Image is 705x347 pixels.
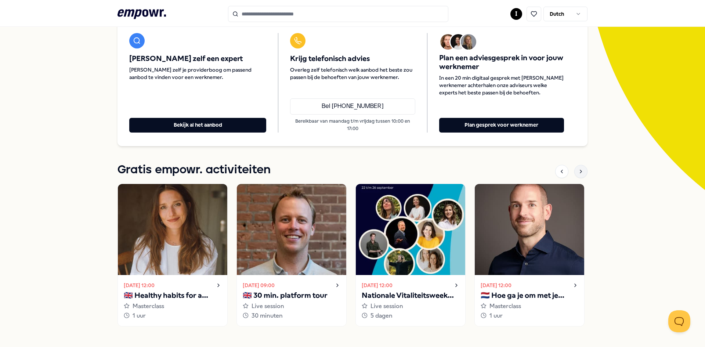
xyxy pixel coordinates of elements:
[439,54,564,71] span: Plan een adviesgesprek in voor jouw werknemer
[355,184,466,326] a: [DATE] 12:00Nationale Vitaliteitsweek 2025Live session5 dagen
[118,184,227,275] img: activity image
[356,184,465,275] img: activity image
[129,66,266,81] span: [PERSON_NAME] zelf je providerboog om passend aanbod te vinden voor een werknemer.
[290,66,415,81] span: Overleg zelf telefonisch welk aanbod het beste zou passen bij de behoeften van jouw werknemer.
[439,118,564,133] button: Plan gesprek voor werknemer
[481,311,578,321] div: 1 uur
[439,74,564,96] span: In een 20 min digitaal gesprek met [PERSON_NAME] werknemer achterhalen onze adviseurs welke exper...
[481,290,578,301] p: 🇳🇱 Hoe ga je om met je innerlijke criticus?
[237,184,346,275] img: activity image
[475,184,584,275] img: activity image
[451,34,466,50] img: Avatar
[362,281,393,289] time: [DATE] 12:00
[228,6,448,22] input: Search for products, categories or subcategories
[481,281,511,289] time: [DATE] 12:00
[362,301,459,311] div: Live session
[362,290,459,301] p: Nationale Vitaliteitsweek 2025
[124,301,221,311] div: Masterclass
[362,311,459,321] div: 5 dagen
[124,281,155,289] time: [DATE] 12:00
[243,301,340,311] div: Live session
[474,184,585,326] a: [DATE] 12:00🇳🇱 Hoe ga je om met je innerlijke criticus?Masterclass1 uur
[124,311,221,321] div: 1 uur
[243,311,340,321] div: 30 minuten
[668,310,690,332] iframe: Help Scout Beacon - Open
[290,54,415,63] span: Krijg telefonisch advies
[290,118,415,133] p: Bereikbaar van maandag t/m vrijdag tussen 10:00 en 17:00
[243,281,275,289] time: [DATE] 09:00
[481,301,578,311] div: Masterclass
[290,98,415,115] a: Bel [PHONE_NUMBER]
[129,118,266,133] button: Bekijk al het aanbod
[117,161,271,179] h1: Gratis empowr. activiteiten
[461,34,476,50] img: Avatar
[510,8,522,20] button: I
[129,54,266,63] span: [PERSON_NAME] zelf een expert
[117,184,228,326] a: [DATE] 12:00🇬🇧 Healthy habits for a stress-free start to the yearMasterclass1 uur
[243,290,340,301] p: 🇬🇧 30 min. platform tour
[440,34,456,50] img: Avatar
[124,290,221,301] p: 🇬🇧 Healthy habits for a stress-free start to the year
[236,184,347,326] a: [DATE] 09:00🇬🇧 30 min. platform tourLive session30 minuten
